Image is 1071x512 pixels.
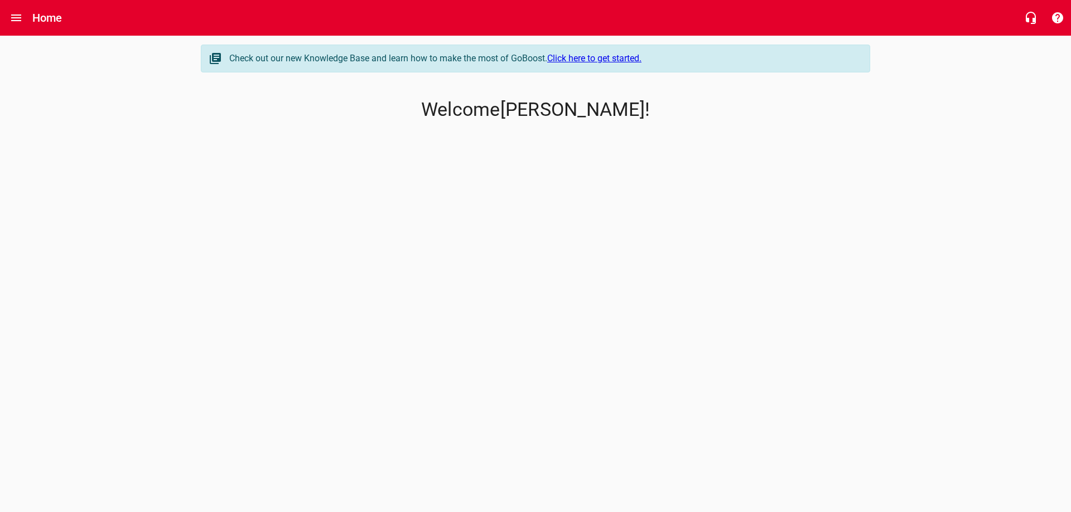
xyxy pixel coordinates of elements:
[1044,4,1071,31] button: Support Portal
[1017,4,1044,31] button: Live Chat
[32,9,62,27] h6: Home
[3,4,30,31] button: Open drawer
[229,52,858,65] div: Check out our new Knowledge Base and learn how to make the most of GoBoost.
[201,99,870,121] p: Welcome [PERSON_NAME] !
[547,53,641,64] a: Click here to get started.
